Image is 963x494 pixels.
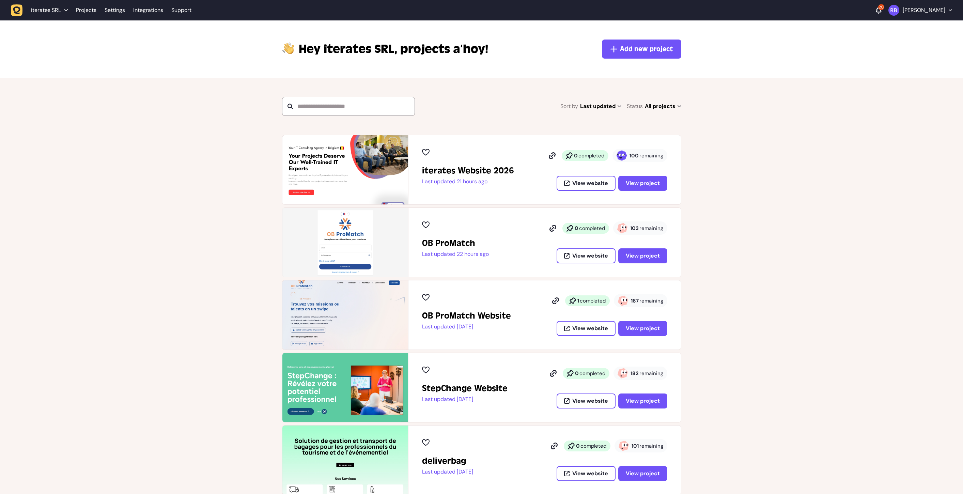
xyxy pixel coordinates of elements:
span: remaining [639,370,663,377]
span: Add new project [620,44,673,54]
span: View project [626,326,660,331]
h2: deliverbag [422,456,473,466]
span: View website [572,326,608,331]
h2: StepChange Website [422,383,508,394]
img: hi-hand [282,41,295,55]
button: View website [557,321,616,336]
span: remaining [639,225,663,232]
span: Sort by [560,102,578,111]
span: View website [572,471,608,476]
button: iterates SRL [11,4,72,16]
span: iterates SRL [31,7,61,14]
strong: 167 [631,297,639,304]
strong: 0 [576,443,580,449]
span: All projects [645,102,681,111]
button: View project [618,321,667,336]
button: View project [618,176,667,191]
span: View project [626,181,660,186]
span: completed [580,297,606,304]
button: Add new project [602,40,681,59]
a: Settings [105,4,125,16]
span: View project [626,253,660,259]
span: View project [626,398,660,404]
span: completed [578,152,604,159]
div: 20 [878,4,884,10]
p: Last updated [DATE] [422,323,511,330]
span: View website [572,181,608,186]
button: View website [557,393,616,408]
strong: 101 [632,443,639,449]
img: Rodolphe Balay [888,5,899,16]
strong: 182 [631,370,639,377]
span: View website [572,253,608,259]
strong: 1 [577,297,579,304]
button: View project [618,393,667,408]
span: remaining [639,152,663,159]
strong: 0 [575,225,578,232]
p: Last updated 21 hours ago [422,178,514,185]
span: View project [626,471,660,476]
span: completed [580,443,606,449]
p: Last updated [DATE] [422,468,473,475]
strong: 103 [630,225,639,232]
a: Integrations [133,4,163,16]
button: View website [557,176,616,191]
span: iterates SRL [299,41,398,57]
p: [PERSON_NAME] [903,7,945,14]
strong: 0 [575,370,579,377]
strong: 0 [574,152,578,159]
button: View website [557,248,616,263]
button: View project [618,248,667,263]
img: iterates Website 2026 [282,135,408,204]
span: remaining [639,443,663,449]
p: Last updated 22 hours ago [422,251,489,258]
span: completed [579,225,605,232]
span: View website [572,398,608,404]
img: OB ProMatch [282,208,408,277]
img: StepChange Website [282,353,408,422]
button: [PERSON_NAME] [888,5,952,16]
button: View project [618,466,667,481]
h2: OB ProMatch Website [422,310,511,321]
p: projects a’hoy! [299,41,488,57]
h2: OB ProMatch [422,238,489,249]
span: Last updated [580,102,621,111]
span: Status [627,102,643,111]
a: Projects [76,4,96,16]
span: remaining [639,297,663,304]
strong: 100 [630,152,639,159]
p: Last updated [DATE] [422,396,508,403]
h2: iterates Website 2026 [422,165,514,176]
img: OB ProMatch Website [282,280,408,350]
button: View website [557,466,616,481]
span: completed [579,370,605,377]
a: Support [171,7,191,14]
